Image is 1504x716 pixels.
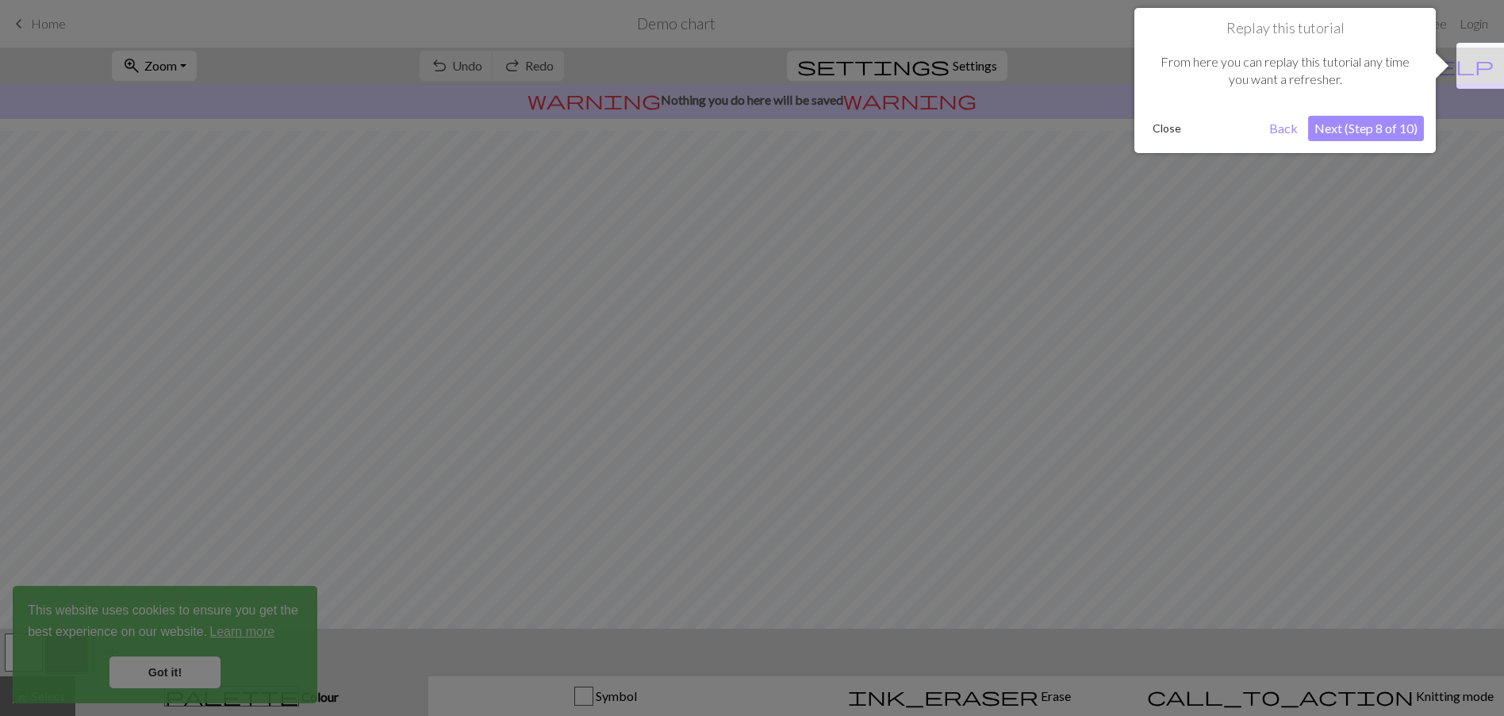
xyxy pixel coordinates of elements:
[1146,20,1424,37] h1: Replay this tutorial
[1263,116,1304,141] button: Back
[1146,37,1424,105] div: From here you can replay this tutorial any time you want a refresher.
[1134,8,1436,153] div: Replay this tutorial
[1146,117,1187,140] button: Close
[1308,116,1424,141] button: Next (Step 8 of 10)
